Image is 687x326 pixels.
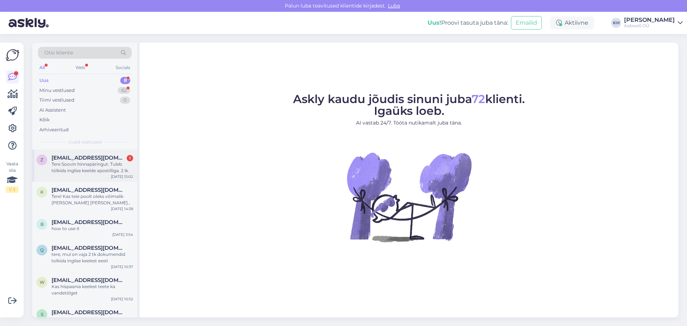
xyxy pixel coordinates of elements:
div: how to use it [52,225,133,232]
div: Socials [114,63,132,72]
b: Uus! [428,19,441,26]
span: 72 [472,92,485,106]
button: Emailid [511,16,542,30]
div: [DATE] 15:02 [111,174,133,179]
span: w [40,279,44,285]
div: 62 [118,87,130,94]
div: Uus [39,77,49,84]
span: kaire@varakeskus.ee [52,187,126,193]
div: [DATE] 3:54 [112,232,133,237]
span: zannadedikova13@gmail.com [52,155,126,161]
div: AI Assistent [39,107,66,114]
div: All [38,63,46,72]
span: q [40,247,44,253]
div: 8 [120,77,130,84]
img: Askly Logo [6,48,19,62]
span: Otsi kliente [44,49,73,57]
div: 0 [120,97,130,104]
div: [DATE] 14:38 [111,206,133,211]
span: b [40,222,44,227]
span: Uued vestlused [68,139,102,145]
div: Kõik [39,116,50,123]
div: Proovi tasuta juba täna: [428,19,508,27]
p: AI vastab 24/7. Tööta nutikamalt juba täna. [293,119,525,127]
span: Luba [386,3,402,9]
div: Tere Soovin hinnapäringut. Tuleb tōlkida inglise keelde apostilliga. 2 lk [52,161,133,174]
span: s [41,312,43,317]
div: Arhiveeritud [39,126,69,133]
div: Vaata siia [6,161,19,193]
div: Web [74,63,87,72]
div: 1 [127,155,133,161]
span: wbb@wbbrands.com [52,277,126,283]
span: k [40,189,44,195]
span: z [40,157,43,162]
span: slavic2325@gmail.com [52,309,126,316]
div: tere, mul on vaja 2 tk dokumendid tolkida inglise keelest eesti [52,251,133,264]
div: Minu vestlused [39,87,75,94]
span: qidelyx@gmail.com [52,245,126,251]
div: [DATE] 10:37 [111,264,133,269]
img: No Chat active [345,132,473,261]
span: bsullay972@gmail.com [52,219,126,225]
div: 1 / 3 [6,186,19,193]
div: Tiimi vestlused [39,97,74,104]
span: Askly kaudu jõudis sinuni juba klienti. Igaüks loeb. [293,92,525,118]
div: Tere! Kas teie poolt oleks võimalik [PERSON_NAME] [PERSON_NAME] tõlget Tartu notarisse 10.07 [PER... [52,193,133,206]
div: [DATE] 10:52 [111,296,133,302]
div: Kas hispaania keelest teete ka vandetõlget [52,283,133,296]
